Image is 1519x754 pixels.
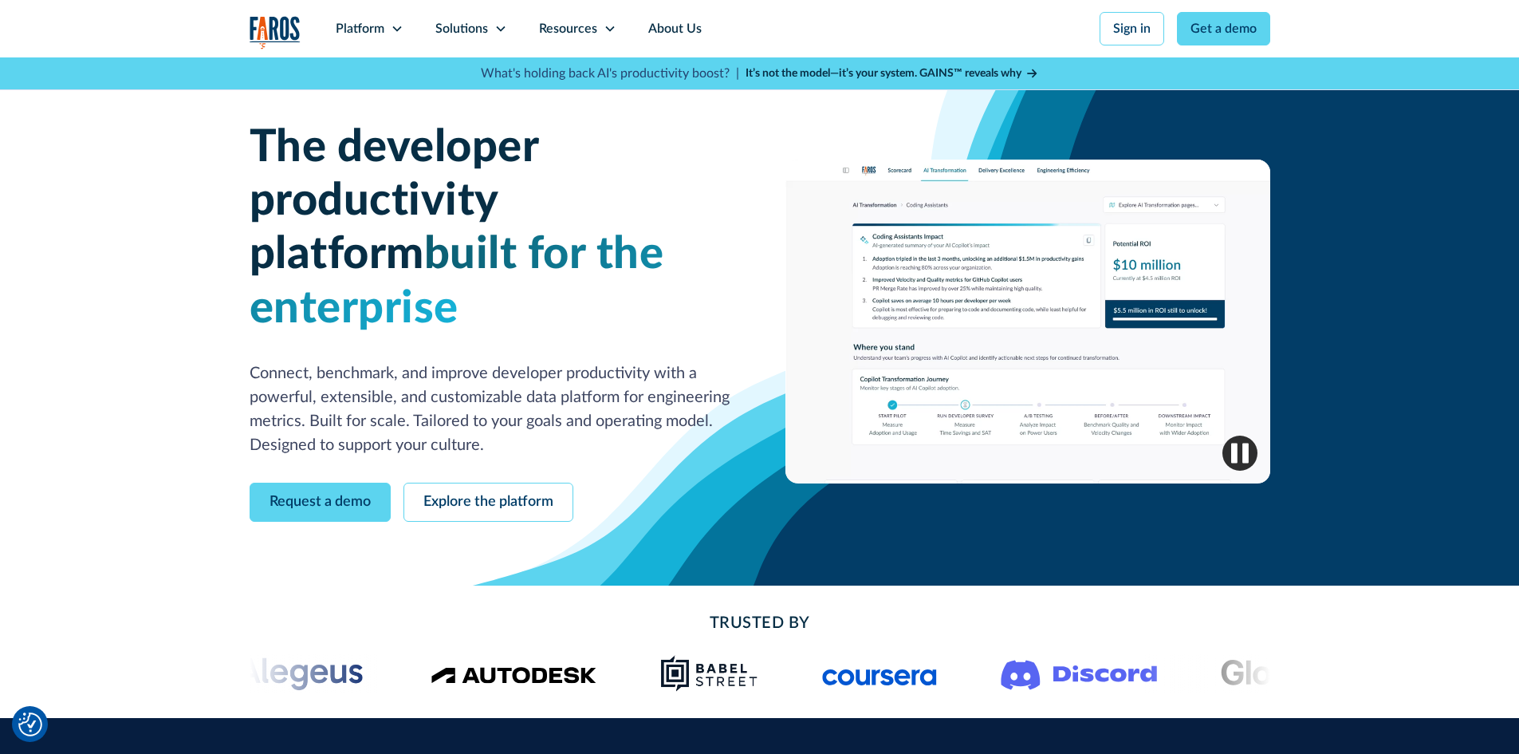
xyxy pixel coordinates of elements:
[746,68,1021,79] strong: It’s not the model—it’s your system. GAINS™ reveals why
[250,361,734,457] p: Connect, benchmark, and improve developer productivity with a powerful, extensible, and customiza...
[250,16,301,49] a: home
[481,64,739,83] p: What's holding back AI's productivity boost? |
[250,16,301,49] img: Logo of the analytics and reporting company Faros.
[250,232,664,330] span: built for the enterprise
[250,483,391,522] a: Request a demo
[746,65,1039,82] a: It’s not the model—it’s your system. GAINS™ reveals why
[1001,657,1157,690] img: Logo of the communication platform Discord.
[250,121,734,336] h1: The developer productivity platform
[336,19,384,38] div: Platform
[1177,12,1270,45] a: Get a demo
[660,654,758,693] img: Babel Street logo png
[18,713,42,736] img: Revisit consent button
[1222,436,1257,471] img: Pause video
[403,483,573,522] a: Explore the platform
[822,661,937,686] img: Logo of the online learning platform Coursera.
[435,19,488,38] div: Solutions
[18,713,42,736] button: Cookie Settings
[539,19,597,38] div: Resources
[431,662,596,684] img: Logo of the design software company Autodesk.
[1100,12,1164,45] a: Sign in
[377,611,1143,635] h2: Trusted By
